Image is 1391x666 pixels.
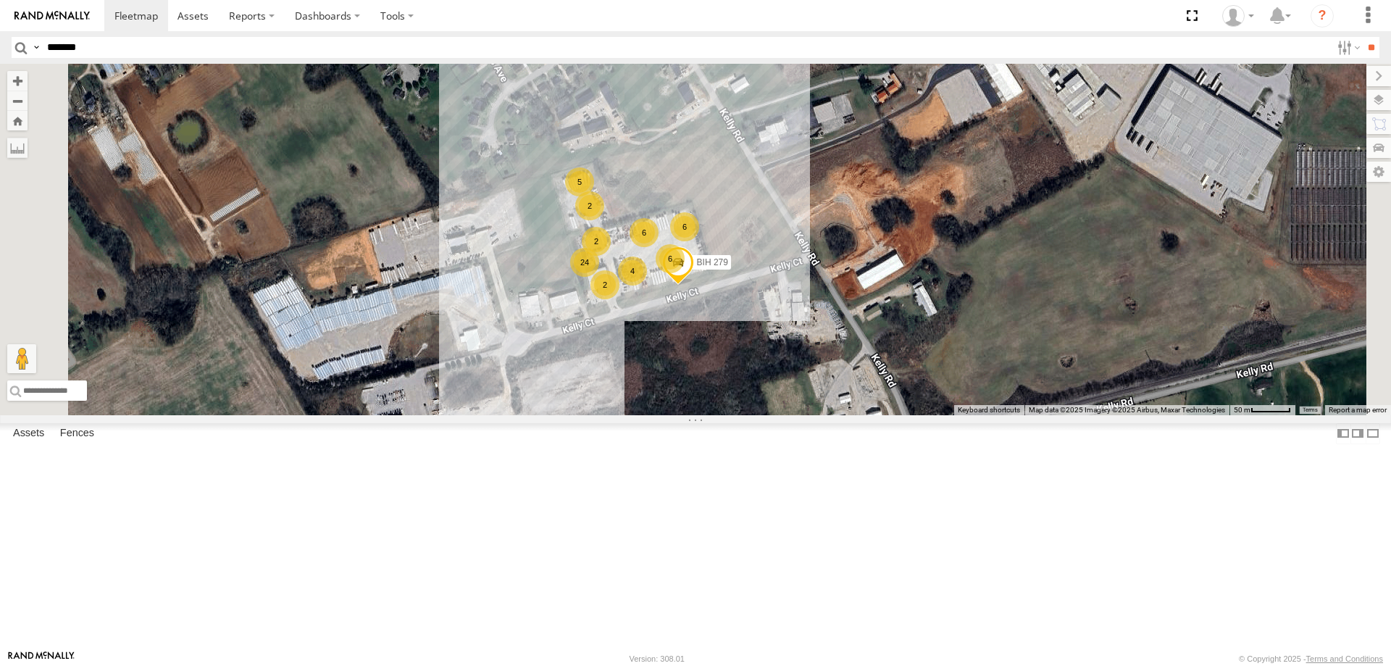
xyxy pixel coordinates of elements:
[1311,4,1334,28] i: ?
[570,248,599,277] div: 24
[1306,654,1383,663] a: Terms and Conditions
[575,191,604,220] div: 2
[7,138,28,158] label: Measure
[656,244,685,273] div: 6
[1217,5,1259,27] div: Nele .
[1366,423,1380,444] label: Hide Summary Table
[8,652,75,666] a: Visit our Website
[697,257,728,267] span: BIH 279
[958,405,1020,415] button: Keyboard shortcuts
[1234,406,1250,414] span: 50 m
[1303,407,1318,413] a: Terms (opens in new tab)
[1329,406,1387,414] a: Report a map error
[630,654,685,663] div: Version: 308.01
[590,270,619,299] div: 2
[7,91,28,111] button: Zoom out
[1029,406,1225,414] span: Map data ©2025 Imagery ©2025 Airbus, Maxar Technologies
[30,37,42,58] label: Search Query
[618,257,647,286] div: 4
[670,212,699,241] div: 6
[1366,162,1391,182] label: Map Settings
[1229,405,1295,415] button: Map Scale: 50 m per 52 pixels
[6,423,51,444] label: Assets
[1350,423,1365,444] label: Dock Summary Table to the Right
[7,111,28,130] button: Zoom Home
[14,11,90,21] img: rand-logo.svg
[1336,423,1350,444] label: Dock Summary Table to the Left
[565,167,594,196] div: 5
[53,423,101,444] label: Fences
[1332,37,1363,58] label: Search Filter Options
[630,218,659,247] div: 6
[1239,654,1383,663] div: © Copyright 2025 -
[7,344,36,373] button: Drag Pegman onto the map to open Street View
[7,71,28,91] button: Zoom in
[582,227,611,256] div: 2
